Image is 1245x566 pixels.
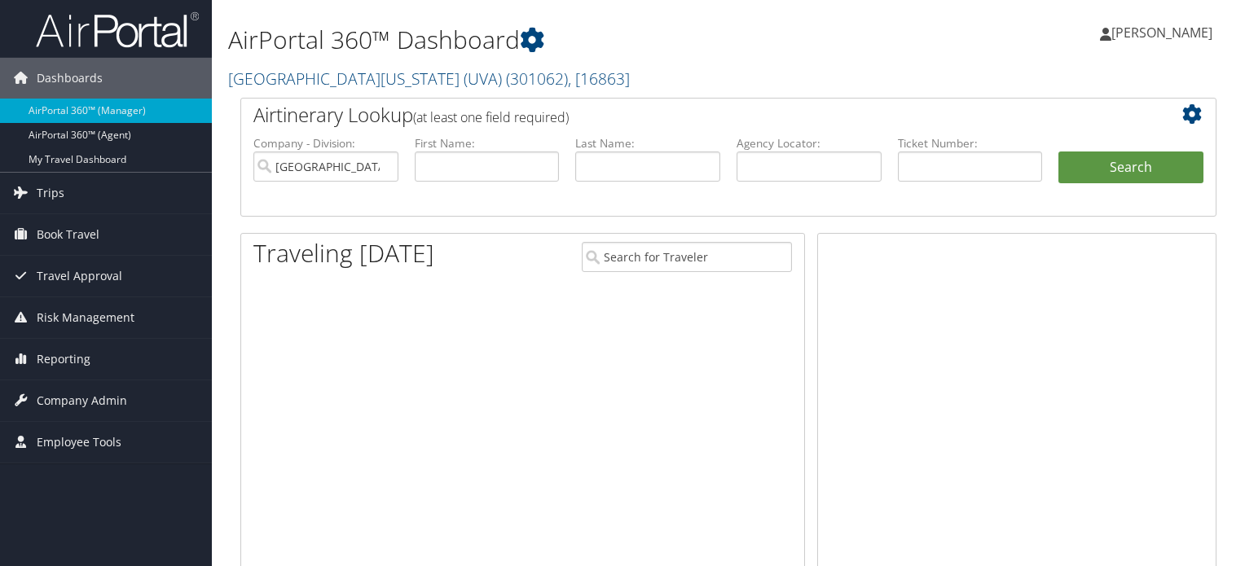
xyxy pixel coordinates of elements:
[37,256,122,296] span: Travel Approval
[506,68,568,90] span: ( 301062 )
[1058,151,1203,184] button: Search
[253,236,434,270] h1: Traveling [DATE]
[228,68,630,90] a: [GEOGRAPHIC_DATA][US_STATE] (UVA)
[228,23,895,57] h1: AirPortal 360™ Dashboard
[582,242,792,272] input: Search for Traveler
[37,339,90,380] span: Reporting
[575,135,720,151] label: Last Name:
[1100,8,1229,57] a: [PERSON_NAME]
[37,422,121,463] span: Employee Tools
[253,135,398,151] label: Company - Division:
[37,214,99,255] span: Book Travel
[737,135,882,151] label: Agency Locator:
[413,108,569,126] span: (at least one field required)
[37,297,134,338] span: Risk Management
[568,68,630,90] span: , [ 16863 ]
[37,58,103,99] span: Dashboards
[37,173,64,213] span: Trips
[898,135,1043,151] label: Ticket Number:
[37,380,127,421] span: Company Admin
[1111,24,1212,42] span: [PERSON_NAME]
[253,101,1122,129] h2: Airtinerary Lookup
[415,135,560,151] label: First Name:
[36,11,199,49] img: airportal-logo.png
